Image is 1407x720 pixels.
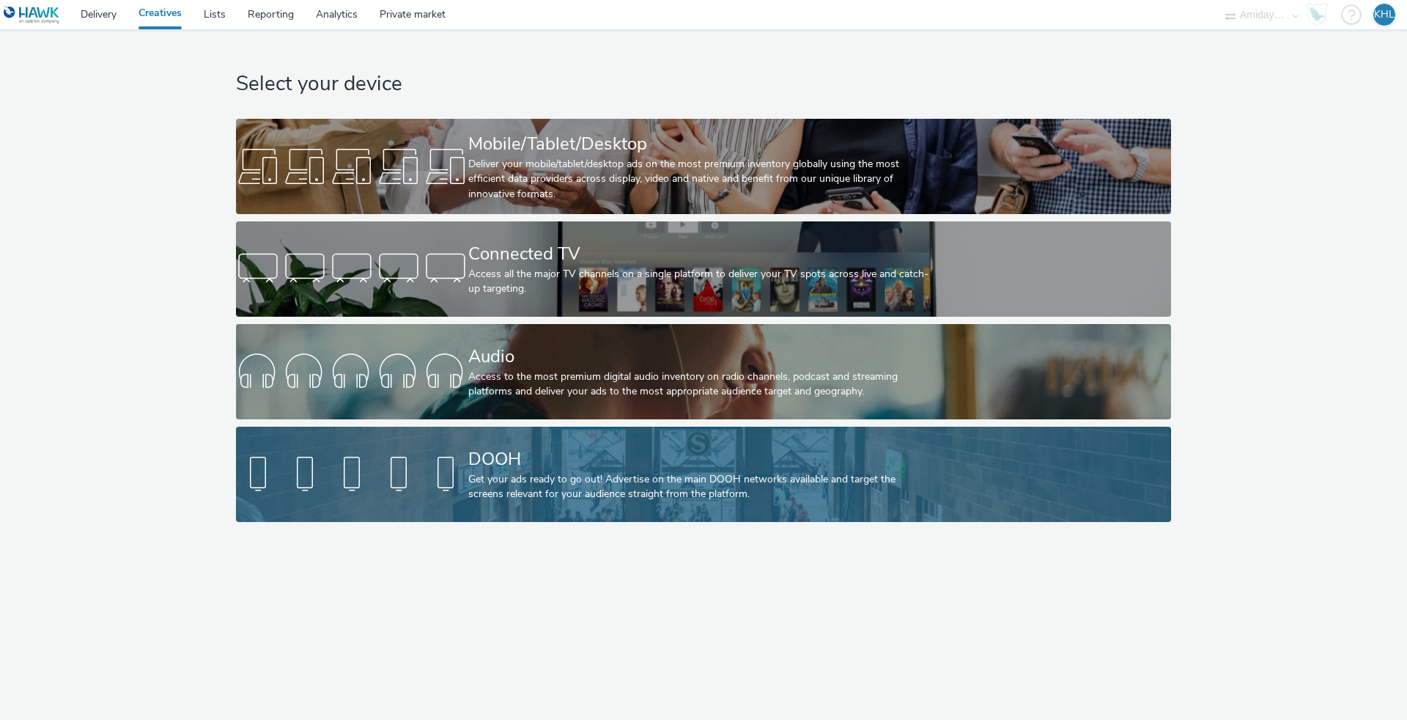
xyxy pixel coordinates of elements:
img: undefined Logo [4,6,60,24]
div: Access to the most premium digital audio inventory on radio channels, podcast and streaming platf... [468,370,933,400]
a: Hawk Academy [1306,3,1334,26]
div: Mobile/Tablet/Desktop [468,131,933,157]
a: Mobile/Tablet/DesktopDeliver your mobile/tablet/desktop ads on the most premium inventory globall... [236,119,1170,214]
h1: Select your device [236,70,1170,98]
a: Connected TVAccess all the major TV channels on a single platform to deliver your TV spots across... [236,221,1170,317]
div: KHL [1374,4,1395,26]
div: Audio [468,344,933,370]
div: Access all the major TV channels on a single platform to deliver your TV spots across live and ca... [468,267,933,297]
div: Connected TV [468,241,933,267]
img: Hawk Academy [1306,3,1328,26]
div: Get your ads ready to go out! Advertise on the main DOOH networks available and target the screen... [468,472,933,502]
a: AudioAccess to the most premium digital audio inventory on radio channels, podcast and streaming ... [236,324,1170,419]
a: DOOHGet your ads ready to go out! Advertise on the main DOOH networks available and target the sc... [236,427,1170,522]
div: DOOH [468,447,933,472]
div: Deliver your mobile/tablet/desktop ads on the most premium inventory globally using the most effi... [468,157,933,202]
